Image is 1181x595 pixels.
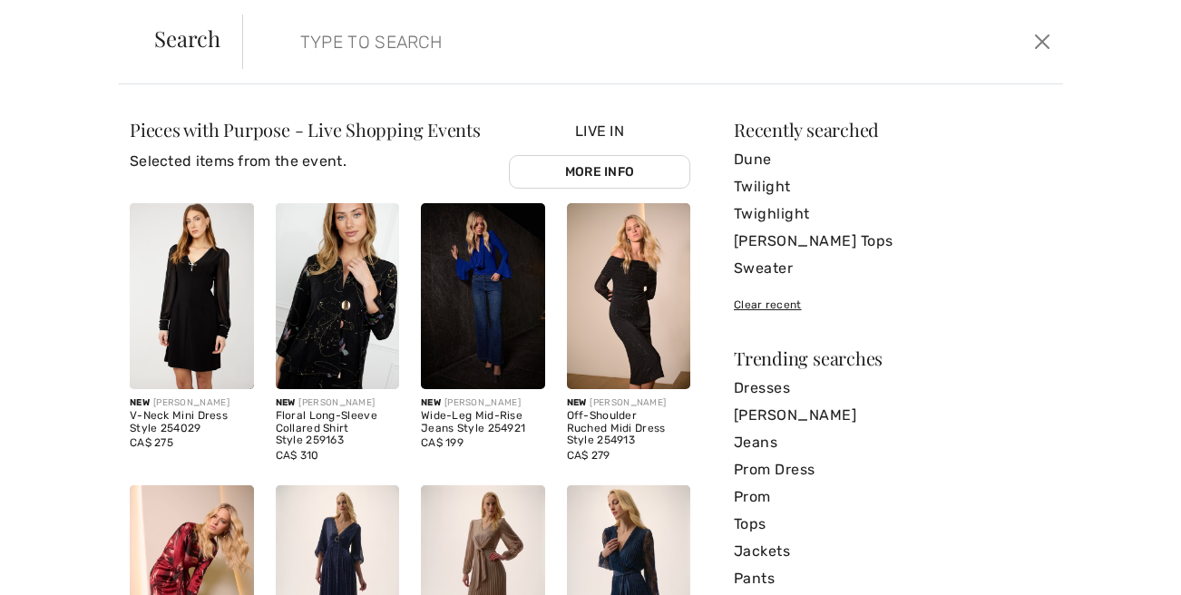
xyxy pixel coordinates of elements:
[421,410,545,435] div: Wide-Leg Mid-Rise Jeans Style 254921
[734,456,1051,483] a: Prom Dress
[734,228,1051,255] a: [PERSON_NAME] Tops
[421,396,545,410] div: [PERSON_NAME]
[734,297,1051,313] div: Clear recent
[734,349,1051,367] div: Trending searches
[421,203,545,389] img: Wide-Leg Mid-Rise Jeans Style 254921. Denim Medium Blue
[734,173,1051,200] a: Twilight
[276,410,400,447] div: Floral Long-Sleeve Collared Shirt Style 259163
[130,410,254,435] div: V-Neck Mini Dress Style 254029
[509,121,690,189] div: Live In
[734,511,1051,538] a: Tops
[567,203,691,389] img: Off-Shoulder Ruched Midi Dress Style 254913. Black
[734,538,1051,565] a: Jackets
[130,203,254,389] img: V-Neck Mini Dress Style 254029. Black
[276,203,400,389] img: Floral Long-Sleeve Collared Shirt Style 259163. Black/Multi
[734,121,1051,139] div: Recently searched
[734,146,1051,173] a: Dune
[734,375,1051,402] a: Dresses
[130,436,173,449] span: CA$ 275
[734,429,1051,456] a: Jeans
[130,151,481,172] p: Selected items from the event.
[130,117,481,141] span: Pieces with Purpose - Live Shopping Events
[734,402,1051,429] a: [PERSON_NAME]
[567,397,587,408] span: New
[276,449,319,462] span: CA$ 310
[276,397,296,408] span: New
[421,436,464,449] span: CA$ 199
[509,155,690,189] a: More Info
[287,15,844,69] input: TYPE TO SEARCH
[567,396,691,410] div: [PERSON_NAME]
[567,410,691,447] div: Off-Shoulder Ruched Midi Dress Style 254913
[734,483,1051,511] a: Prom
[130,396,254,410] div: [PERSON_NAME]
[276,396,400,410] div: [PERSON_NAME]
[734,565,1051,592] a: Pants
[734,255,1051,282] a: Sweater
[130,397,150,408] span: New
[43,13,80,29] span: Chat
[567,449,610,462] span: CA$ 279
[421,397,441,408] span: New
[1029,27,1056,56] button: Close
[734,200,1051,228] a: Twighlight
[154,27,220,49] span: Search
